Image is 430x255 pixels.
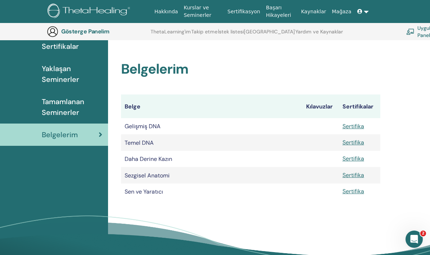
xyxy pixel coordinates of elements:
a: Yardım ve Kaynaklar [295,29,343,40]
font: Başarı Hikayeleri [266,5,291,18]
font: Daha Derine Kazın [125,155,172,163]
a: Hakkında [152,5,181,18]
font: Tamamlanan Seminerler [42,97,84,117]
font: Belgelerim [121,60,188,78]
font: Sertifikalar [342,103,373,110]
a: Kurslar ve Seminerler [181,1,224,22]
font: Sen ve Yaratıcı [125,188,163,195]
font: Yardım ve Kaynaklar [295,28,343,35]
font: Kaynaklar [301,9,326,14]
img: logo.png [48,4,133,20]
font: Yaklaşan Seminerler [42,64,79,84]
font: Belge [125,103,140,110]
font: Mağaza [332,9,351,14]
a: Sertifikasyon [225,5,263,18]
font: Belgelerim [42,130,78,139]
font: Temel DNA [125,139,154,147]
font: Hakkında [154,9,178,14]
font: Kılavuzlar [306,103,333,110]
a: Sertifika [342,122,364,130]
a: Mağaza [329,5,354,18]
font: Sertifikasyon [228,9,260,14]
font: Gösterge Panelim [61,28,109,35]
font: ThetaLearning'im [151,28,191,35]
a: İstek listesi [218,29,244,40]
font: 2 [422,231,425,236]
img: chalkboard-teacher.svg [406,28,415,34]
a: Takip etme [191,29,218,40]
iframe: Intercom canlı sohbet [406,231,423,248]
a: Kaynaklar [298,5,329,18]
font: Gelişmiş DNA [125,122,161,130]
a: [GEOGRAPHIC_DATA] [244,29,295,40]
a: Sertifika [342,187,364,195]
a: Sertifika [342,155,364,162]
font: [GEOGRAPHIC_DATA] [244,28,295,35]
a: Sertifika [342,139,364,146]
a: ThetaLearning'im [151,29,191,40]
font: Kurslar ve Seminerler [184,5,211,18]
font: Sezgisel Anatomi [125,172,170,179]
a: Sertifika [342,171,364,179]
img: generic-user-icon.jpg [47,26,58,37]
font: Takip etme [191,28,218,35]
font: Sertifikalar [42,42,79,51]
a: Başarı Hikayeleri [263,1,298,22]
font: İstek listesi [218,28,244,35]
